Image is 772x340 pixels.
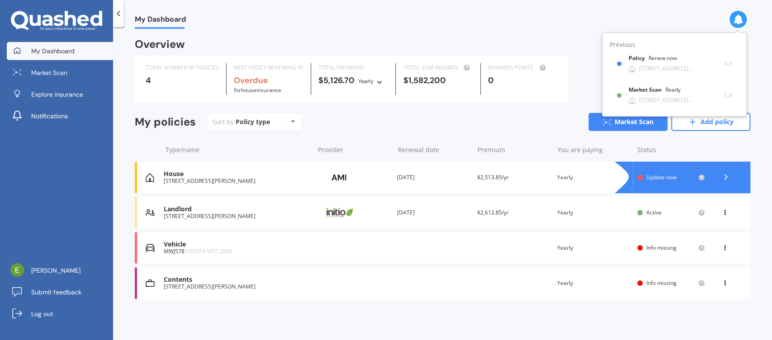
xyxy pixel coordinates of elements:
div: Renewal date [398,145,471,154]
div: You are paying [558,145,630,154]
div: Premium [478,145,550,154]
span: Info missing [646,244,677,252]
div: Policy type [236,117,270,126]
div: [STREET_ADDRESS][PERSON_NAME] [639,65,724,72]
a: My Dashboard [7,42,113,60]
span: for House insurance [234,86,281,94]
div: [STREET_ADDRESS][PERSON_NAME] [164,213,309,219]
span: TOYOTA VITZ 2009 [185,247,232,255]
a: Log out [7,305,113,323]
span: Explore insurance [31,90,83,99]
div: Overview [135,40,185,49]
div: Contents [164,276,309,284]
img: AMI [317,169,362,186]
span: [PERSON_NAME] [31,266,81,275]
img: Initio [317,204,362,221]
div: My policies [135,116,196,129]
div: Ready [665,87,681,93]
a: Market Scan [7,64,113,82]
img: Contents [146,279,155,288]
img: Vehicle [146,243,155,252]
b: Policy [629,56,649,62]
a: Submit feedback [7,283,113,301]
img: House [146,173,154,182]
span: Update now [646,173,677,181]
span: 5 d [724,91,732,100]
div: House [164,170,309,178]
span: Notifications [31,112,68,121]
div: Yearly [557,279,630,288]
div: [STREET_ADDRESS][PERSON_NAME] [164,178,309,184]
div: NEXT POLICY RENEWING IN [234,63,303,72]
span: Log out [31,309,53,318]
span: $2,612.85/yr [477,209,509,216]
img: Landlord [146,208,155,217]
div: 4 [146,76,219,85]
div: [STREET_ADDRESS][PERSON_NAME] [639,97,724,103]
div: REWARDS POINTS [488,63,558,72]
div: Yearly [358,77,374,86]
div: Provider [318,145,391,154]
a: Market Scan [588,113,668,131]
div: TOTAL SUM INSURED [403,63,473,72]
b: Market Scan [629,87,665,93]
div: MWJ578 [164,248,309,255]
b: Overdue [234,75,268,86]
div: Landlord [164,205,309,213]
span: My Dashboard [135,15,186,27]
span: Info missing [646,279,677,287]
div: TOTAL PREMIUMS [318,63,388,72]
div: [DATE] [397,173,470,182]
img: ACg8ocKLuo6q6W1ylKzbgwyp4t0OqHrdp2LiJ9RU1WA56VrT2wuyaw=s96-c [10,263,24,277]
a: Explore insurance [7,85,113,103]
div: Vehicle [164,241,309,248]
a: Notifications [7,107,113,125]
div: Yearly [557,243,630,252]
div: Status [637,145,705,154]
div: Previous [610,40,739,50]
span: Active [646,209,662,216]
div: $1,582,200 [403,76,473,85]
div: Type/name [166,145,311,154]
div: [STREET_ADDRESS][PERSON_NAME] [164,284,309,290]
div: Sort by: [213,117,270,126]
div: 0 [488,76,558,85]
div: Renew now [649,56,677,62]
span: Market Scan [31,68,67,77]
span: Submit feedback [31,288,81,297]
div: $5,126.70 [318,76,388,86]
div: Yearly [557,208,630,217]
a: [PERSON_NAME] [7,261,113,279]
span: My Dashboard [31,47,75,56]
a: Add policy [671,113,750,131]
div: [DATE] [397,208,470,217]
div: TOTAL NUMBER OF POLICIES [146,63,219,72]
div: Yearly [557,173,630,182]
span: $2,513.85/yr [477,173,509,181]
span: 4 d [724,59,732,68]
